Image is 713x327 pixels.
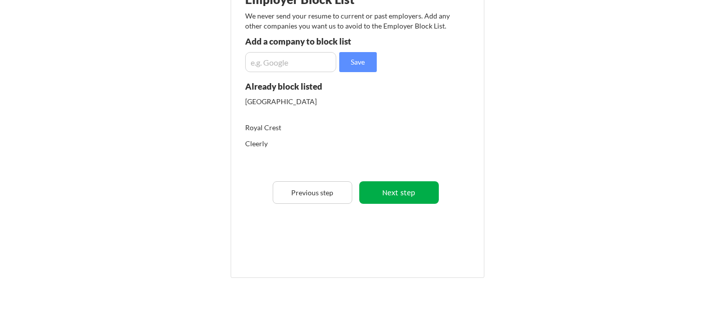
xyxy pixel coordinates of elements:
[245,97,351,107] div: [GEOGRAPHIC_DATA]
[245,139,351,149] div: Cleerly
[245,37,392,46] div: Add a company to block list
[273,181,352,204] button: Previous step
[245,82,357,91] div: Already block listed
[359,181,439,204] button: Next step
[245,11,456,31] div: We never send your resume to current or past employers. Add any other companies you want us to av...
[245,123,351,133] div: Royal Crest
[339,52,377,72] button: Save
[245,52,336,72] input: e.g. Google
